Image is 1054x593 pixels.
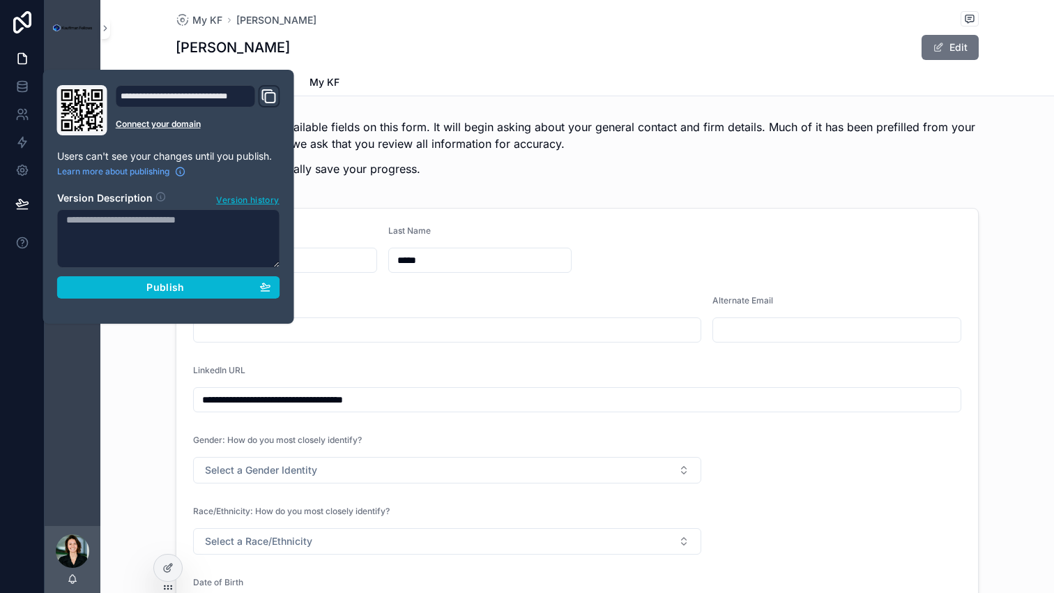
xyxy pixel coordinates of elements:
[45,56,100,165] div: scrollable content
[215,191,280,207] button: Version history
[53,24,92,32] img: App logo
[310,70,339,98] a: My KF
[193,365,245,375] span: LinkedIn URL
[57,166,186,177] a: Learn more about publishing
[176,38,290,57] h1: [PERSON_NAME]
[146,281,184,294] span: Publish
[57,166,169,177] span: Learn more about publishing
[205,534,312,548] span: Select a Race/Ethnicity
[388,225,431,236] span: Last Name
[193,528,701,555] button: Select Button
[193,577,243,587] span: Date of Birth
[193,506,390,516] span: Race/Ethnicity: How do you most closely identify?
[216,192,279,206] span: Version history
[176,13,222,27] a: My KF
[193,457,701,483] button: Select Button
[57,191,153,207] h2: Version Description
[176,119,979,152] p: Please complete all available fields on this form. It will begin asking about your general contac...
[193,435,362,445] span: Gender: How do you most closely identify?
[236,13,316,27] a: [PERSON_NAME]
[922,35,979,60] button: Edit
[310,75,339,89] span: My KF
[205,463,317,477] span: Select a Gender Identity
[712,295,773,306] span: Alternate Email
[57,276,280,299] button: Publish
[116,85,280,135] div: Domain and Custom Link
[57,149,280,163] p: Users can't see your changes until you publish.
[176,160,979,177] p: This form will periodically save your progress.
[116,119,280,130] a: Connect your domain
[192,13,222,27] span: My KF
